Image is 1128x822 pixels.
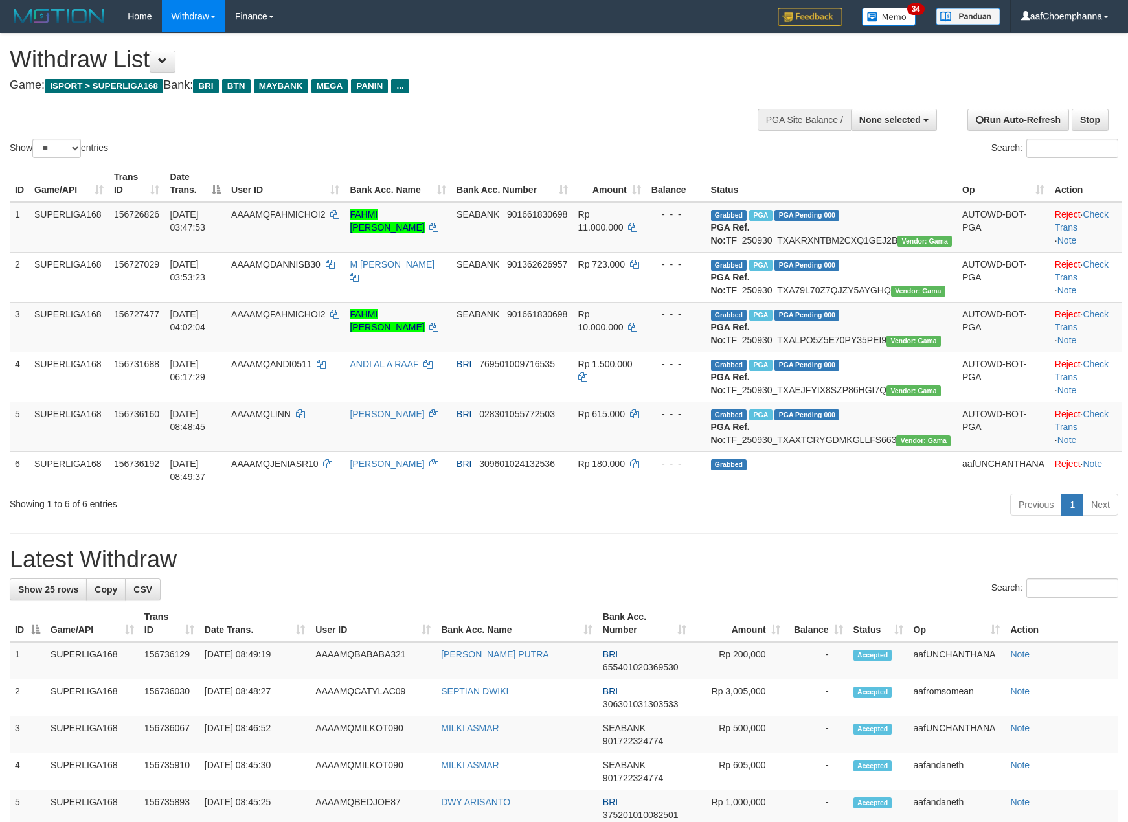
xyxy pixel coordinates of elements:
[578,259,625,269] span: Rp 723.000
[457,409,471,419] span: BRI
[310,605,436,642] th: User ID: activate to sort column ascending
[114,359,159,369] span: 156731688
[886,385,941,396] span: Vendor URL: https://trx31.1velocity.biz
[457,259,499,269] span: SEABANK
[441,797,510,807] a: DWY ARISANTO
[573,165,646,202] th: Amount: activate to sort column ascending
[1050,252,1122,302] td: · ·
[1057,285,1077,295] a: Note
[10,47,739,73] h1: Withdraw List
[603,723,646,733] span: SEABANK
[170,409,205,432] span: [DATE] 08:48:45
[692,716,785,753] td: Rp 500,000
[711,272,750,295] b: PGA Ref. No:
[441,723,499,733] a: MILKI ASMAR
[311,79,348,93] span: MEGA
[507,209,567,220] span: Copy 901661830698 to clipboard
[692,679,785,716] td: Rp 3,005,000
[711,310,747,321] span: Grabbed
[706,352,957,402] td: TF_250930_TXAEJFYIX8SZP86HGI7Q
[897,236,952,247] span: Vendor URL: https://trx31.1velocity.biz
[908,679,1006,716] td: aafromsomean
[603,699,679,709] span: Copy 306301031303533 to clipboard
[114,259,159,269] span: 156727029
[457,309,499,319] span: SEABANK
[1061,494,1083,516] a: 1
[711,222,750,245] b: PGA Ref. No:
[1055,309,1081,319] a: Reject
[1057,335,1077,345] a: Note
[231,209,325,220] span: AAAAMQFAHMICHOI2
[711,422,750,445] b: PGA Ref. No:
[853,724,892,735] span: Accepted
[114,309,159,319] span: 156727477
[692,753,785,790] td: Rp 605,000
[1010,760,1030,770] a: Note
[10,302,29,352] td: 3
[908,642,1006,679] td: aafUNCHANTHANA
[603,797,618,807] span: BRI
[350,409,424,419] a: [PERSON_NAME]
[603,810,679,820] span: Copy 375201010082501 to clipboard
[848,605,908,642] th: Status: activate to sort column ascending
[1055,209,1109,233] a: Check Trans
[1057,435,1077,445] a: Note
[1026,139,1118,158] input: Search:
[651,208,701,221] div: - - -
[29,451,109,488] td: SUPERLIGA168
[199,716,311,753] td: [DATE] 08:46:52
[651,308,701,321] div: - - -
[853,687,892,698] span: Accepted
[907,3,925,15] span: 34
[749,409,772,420] span: Marked by aafromsomean
[896,435,951,446] span: Vendor URL: https://trx31.1velocity.biz
[10,753,45,790] td: 4
[10,139,108,158] label: Show entries
[991,578,1118,598] label: Search:
[45,679,139,716] td: SUPERLIGA168
[957,352,1050,402] td: AUTOWD-BOT-PGA
[29,402,109,451] td: SUPERLIGA168
[578,459,625,469] span: Rp 180.000
[139,679,199,716] td: 156736030
[1010,797,1030,807] a: Note
[441,760,499,770] a: MILKI ASMAR
[774,310,839,321] span: PGA Pending
[170,459,205,482] span: [DATE] 08:49:37
[692,642,785,679] td: Rp 200,000
[1055,459,1081,469] a: Reject
[908,605,1006,642] th: Op: activate to sort column ascending
[774,360,839,371] span: PGA Pending
[1055,359,1109,382] a: Check Trans
[479,359,555,369] span: Copy 769501009716535 to clipboard
[350,459,424,469] a: [PERSON_NAME]
[908,716,1006,753] td: aafUNCHANTHANA
[139,605,199,642] th: Trans ID: activate to sort column ascending
[10,6,108,26] img: MOTION_logo.png
[350,259,434,269] a: M [PERSON_NAME]
[226,165,344,202] th: User ID: activate to sort column ascending
[199,753,311,790] td: [DATE] 08:45:30
[774,210,839,221] span: PGA Pending
[1010,649,1030,659] a: Note
[231,459,319,469] span: AAAAMQJENIASR10
[231,409,291,419] span: AAAAMQLINN
[891,286,945,297] span: Vendor URL: https://trx31.1velocity.biz
[785,716,848,753] td: -
[10,547,1118,573] h1: Latest Withdraw
[1055,309,1109,332] a: Check Trans
[10,252,29,302] td: 2
[351,79,388,93] span: PANIN
[441,686,508,696] a: SEPTIAN DWIKI
[785,605,848,642] th: Balance: activate to sort column ascending
[1072,109,1109,131] a: Stop
[886,336,941,347] span: Vendor URL: https://trx31.1velocity.biz
[507,259,567,269] span: Copy 901362626957 to clipboard
[10,202,29,253] td: 1
[199,605,311,642] th: Date Trans.: activate to sort column ascending
[957,302,1050,352] td: AUTOWD-BOT-PGA
[457,459,471,469] span: BRI
[344,165,451,202] th: Bank Acc. Name: activate to sort column ascending
[222,79,251,93] span: BTN
[785,679,848,716] td: -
